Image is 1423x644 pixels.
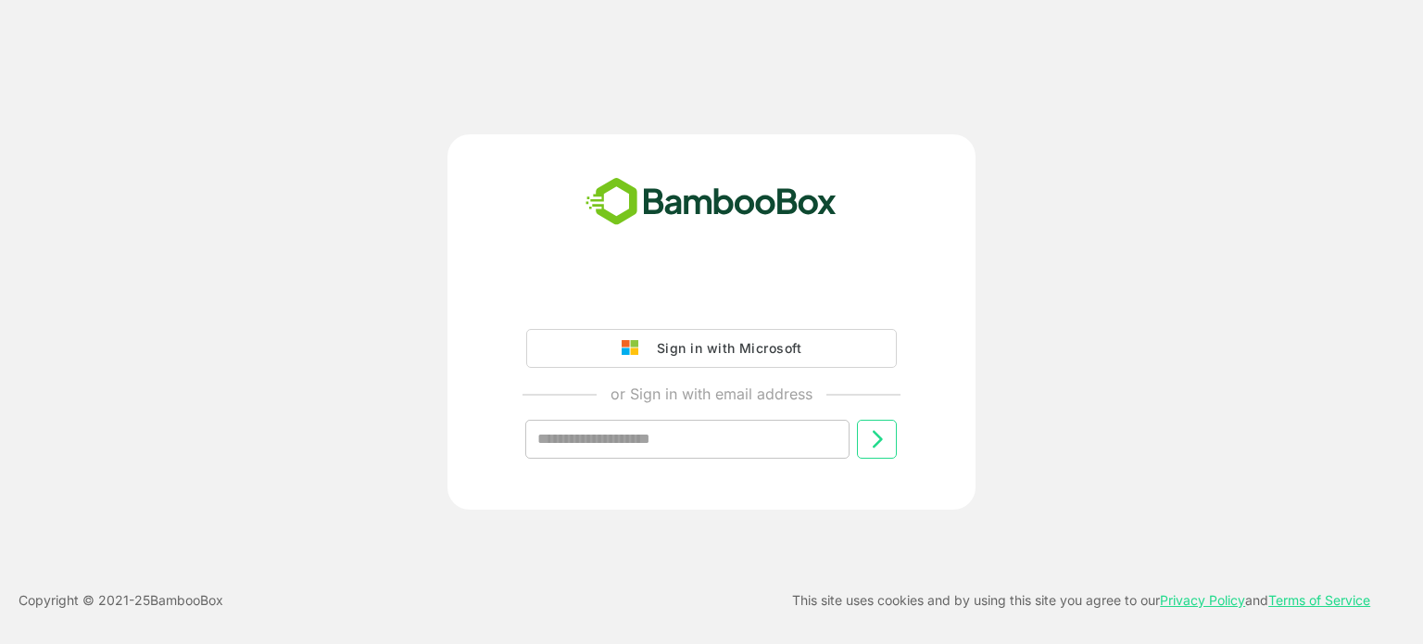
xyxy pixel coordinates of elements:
[19,589,223,612] p: Copyright © 2021- 25 BambooBox
[575,171,847,233] img: bamboobox
[1160,592,1245,608] a: Privacy Policy
[611,383,812,405] p: or Sign in with email address
[622,340,648,357] img: google
[526,329,897,368] button: Sign in with Microsoft
[648,336,801,360] div: Sign in with Microsoft
[792,589,1370,612] p: This site uses cookies and by using this site you agree to our and
[1268,592,1370,608] a: Terms of Service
